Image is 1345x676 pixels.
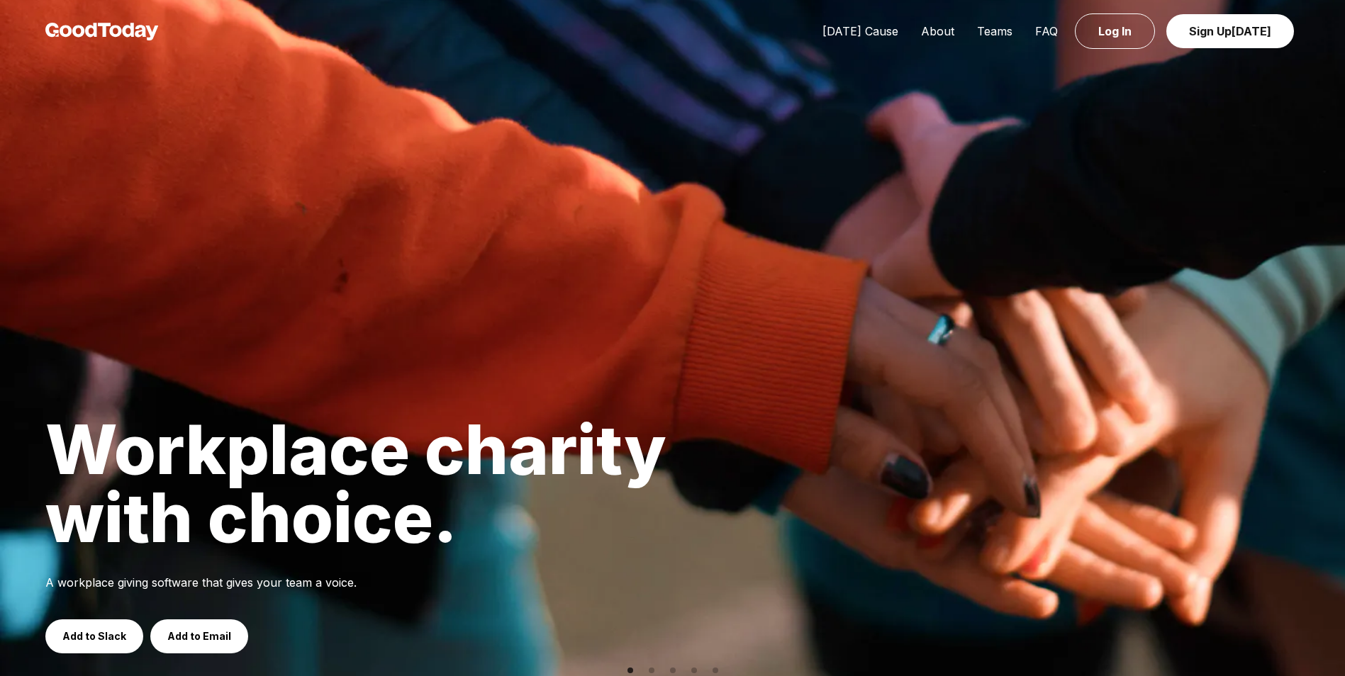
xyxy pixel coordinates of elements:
[45,415,1300,551] h1: Workplace charity with choice.
[45,619,143,653] a: Add to Slack
[45,574,1300,591] p: A workplace giving software that gives your team a voice.
[150,619,248,653] a: Add to Email
[1024,24,1069,38] a: FAQ
[811,24,910,38] a: [DATE] Cause
[966,24,1024,38] a: Teams
[45,23,159,40] img: GoodToday
[1166,14,1294,48] a: Sign Up[DATE]
[1075,13,1155,49] a: Log In
[910,24,966,38] a: About
[1232,24,1271,38] span: [DATE]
